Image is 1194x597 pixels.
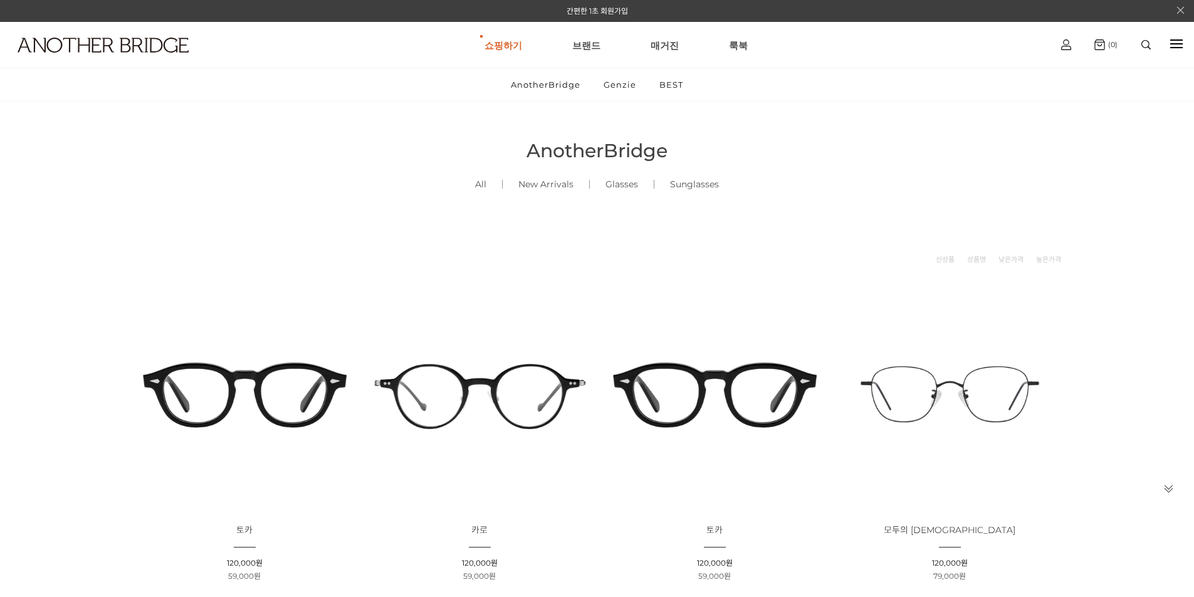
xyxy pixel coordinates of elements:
span: 모두의 [DEMOGRAPHIC_DATA] [884,524,1015,536]
a: Genzie [593,68,647,101]
span: 120,000원 [697,558,733,568]
a: All [459,163,502,205]
a: AnotherBridge [500,68,591,101]
a: logo [6,38,186,83]
a: 모두의 [DEMOGRAPHIC_DATA] [884,526,1015,535]
a: 신상품 [936,253,955,266]
a: 간편한 1초 회원가입 [567,6,628,16]
a: 토카 [706,526,723,535]
a: Sunglasses [654,163,735,205]
span: 59,000원 [228,571,261,581]
a: 브랜드 [572,23,600,68]
a: 매거진 [651,23,679,68]
img: 토카 아세테이트 뿔테 안경 이미지 [132,281,358,507]
span: 토카 [236,524,253,536]
a: 토카 [236,526,253,535]
span: 59,000원 [698,571,731,581]
img: search [1141,40,1151,49]
img: logo [18,38,189,53]
a: 룩북 [729,23,748,68]
img: cart [1094,39,1105,50]
span: 카로 [471,524,488,536]
span: 120,000원 [932,558,968,568]
a: 쇼핑하기 [484,23,522,68]
img: 모두의 안경 - 다양한 크기에 맞춘 다용도 디자인 이미지 [837,281,1063,507]
img: 토카 아세테이트 안경 - 다양한 스타일에 맞는 뿔테 안경 이미지 [602,281,828,507]
a: 높은가격 [1036,253,1061,266]
a: Glasses [590,163,654,205]
img: cart [1061,39,1071,50]
a: New Arrivals [503,163,589,205]
a: 낮은가격 [998,253,1024,266]
span: 79,000원 [933,571,966,581]
a: 상품명 [967,253,986,266]
a: (0) [1094,39,1118,50]
span: 59,000원 [463,571,496,581]
span: 토카 [706,524,723,536]
a: BEST [649,68,694,101]
a: 카로 [471,526,488,535]
img: 카로 - 감각적인 디자인의 패션 아이템 이미지 [367,281,593,507]
span: 120,000원 [227,558,263,568]
span: 120,000원 [462,558,498,568]
span: (0) [1105,40,1118,49]
span: AnotherBridge [526,139,668,162]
